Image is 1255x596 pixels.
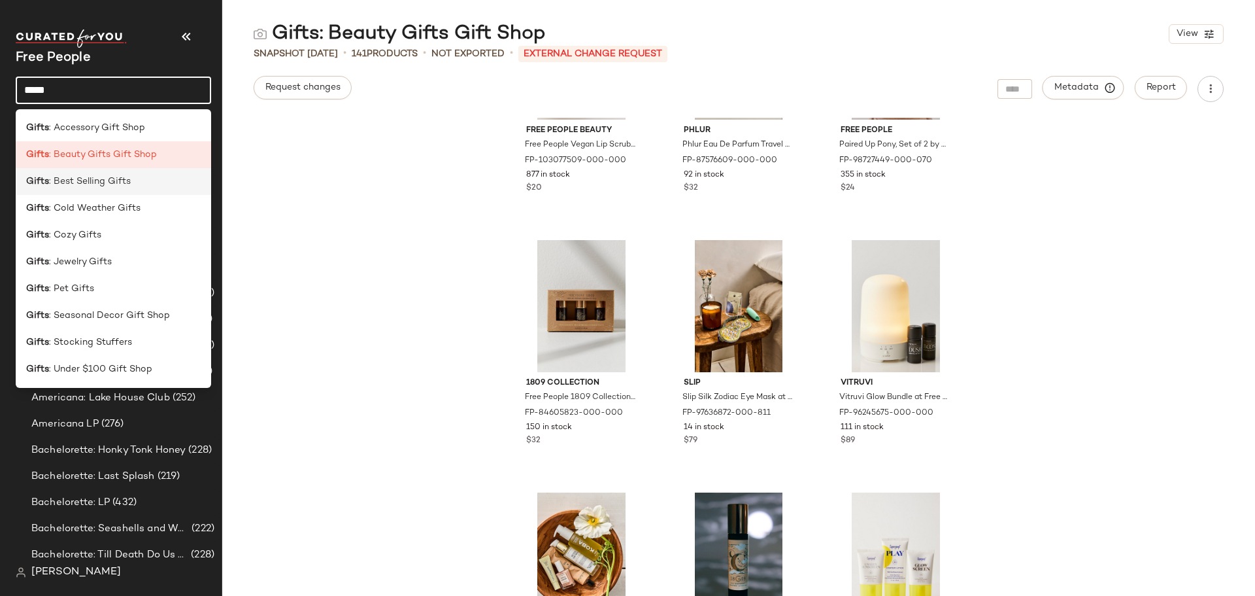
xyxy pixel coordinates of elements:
span: • [343,46,346,61]
span: $89 [841,435,855,447]
span: 111 in stock [841,422,884,434]
span: FP-97636872-000-811 [682,408,771,419]
span: FP-87576609-000-000 [682,155,777,167]
span: Bachelorette: LP [31,495,110,510]
img: 84605823_000_b [516,240,647,372]
span: : Seasonal Decor Gift Shop [49,309,170,323]
b: Gifts [26,282,49,296]
span: FP-96245675-000-000 [839,408,933,419]
span: Current Company Name [16,51,91,65]
span: 150 in stock [526,422,572,434]
span: $20 [526,183,542,194]
span: 92 in stock [684,169,724,181]
p: External Change Request [518,46,667,62]
span: : Accessory Gift Shop [49,121,145,135]
span: Slip Silk Zodiac Eye Mask at Free People [682,392,793,404]
span: $79 [684,435,697,447]
button: Metadata [1043,76,1124,99]
span: $32 [526,435,541,447]
span: Bachelorette: Till Death Do Us Party [31,548,188,563]
b: Gifts [26,255,49,269]
div: Gifts: Beauty Gifts Gift Shop [254,21,546,47]
span: 14 in stock [684,422,724,434]
span: FP-103077509-000-000 [525,155,626,167]
span: Free People Vegan Lip Scrub by Free People Beauty at Free People [525,139,635,151]
button: Report [1135,76,1187,99]
span: Free People Beauty [526,125,637,137]
b: Gifts [26,336,49,349]
span: View [1176,29,1198,39]
span: Snapshot [DATE] [254,47,338,61]
span: (219) [155,469,180,484]
span: Paired Up Pony, Set of 2 by Free People in Gold [839,139,950,151]
span: Phlur Eau De Parfum Travel Spray at Free People [682,139,793,151]
span: (228) [188,548,214,563]
span: $24 [841,183,855,194]
span: : Best Selling Gifts [49,175,131,188]
span: 141 [352,49,367,59]
img: svg%3e [16,567,26,578]
div: Products [352,47,418,61]
span: • [423,46,426,61]
span: Bachelorette: Honky Tonk Honey [31,443,186,458]
img: cfy_white_logo.C9jOOHJF.svg [16,29,127,48]
b: Gifts [26,148,49,162]
span: [PERSON_NAME] [31,565,121,580]
button: View [1169,24,1224,44]
b: Gifts [26,121,49,135]
span: Metadata [1054,82,1113,94]
span: Request changes [265,82,341,93]
span: FP-84605823-000-000 [525,408,623,419]
b: Gifts [26,175,49,188]
span: • [510,46,513,61]
span: Americana LP [31,417,99,432]
span: : Pet Gifts [49,282,94,296]
span: Free People [841,125,951,137]
span: : Cozy Gifts [49,228,101,242]
span: Free People 1809 Collection Fragrance Rollerball Gift Set at Free People [525,392,635,404]
span: Americana: Lake House Club [31,391,170,406]
span: 877 in stock [526,169,570,181]
span: : Under $100 Gift Shop [49,362,152,376]
img: 97636872_811_0 [673,240,805,372]
b: Gifts [26,202,49,215]
span: Slip [684,377,794,389]
button: Request changes [254,76,352,99]
b: Gifts [26,362,49,376]
span: Phlur [684,125,794,137]
span: (228) [186,443,212,458]
span: Report [1146,82,1176,93]
span: $32 [684,183,698,194]
span: Not Exported [431,47,505,61]
span: : Jewelry Gifts [49,255,112,269]
span: 1809 Collection [526,377,637,389]
span: Vitruvi [841,377,951,389]
b: Gifts [26,228,49,242]
span: Vitruvi Glow Bundle at Free People [839,392,950,404]
span: Bachelorette: Last Splash [31,469,155,484]
span: 355 in stock [841,169,886,181]
img: 96245675_000_0 [830,240,962,372]
b: Gifts [26,309,49,323]
span: (432) [110,495,137,510]
img: svg%3e [254,27,267,41]
span: FP-98727449-000-070 [839,155,932,167]
span: : Beauty Gifts Gift Shop [49,148,157,162]
span: (222) [189,521,214,536]
span: Bachelorette: Seashells and Wedding Bells [31,521,189,536]
span: (252) [170,391,196,406]
span: : Cold Weather Gifts [49,202,141,215]
span: (276) [99,417,124,432]
span: : Stocking Stuffers [49,336,132,349]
